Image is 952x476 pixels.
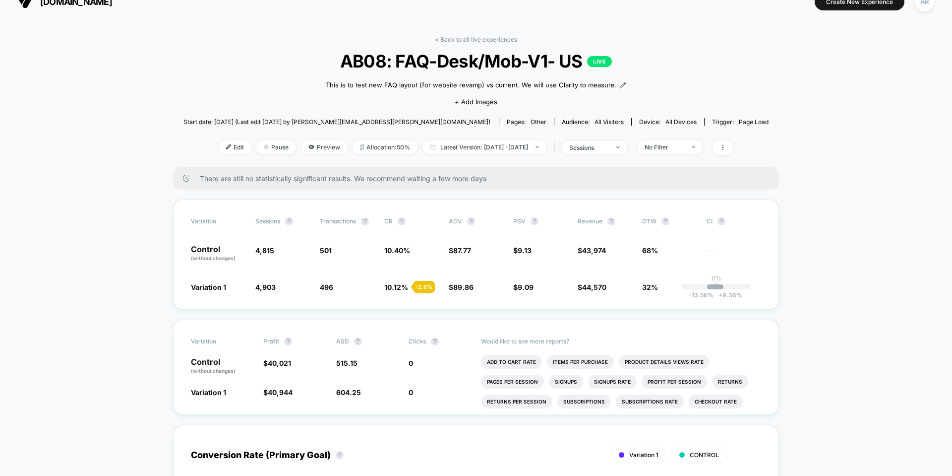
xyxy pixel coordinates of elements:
span: + Add Images [455,98,497,106]
div: Audience: [562,118,624,126]
p: LIVE [587,56,612,67]
button: ? [336,451,344,459]
li: Pages Per Session [481,375,544,389]
li: Signups [549,375,583,389]
span: 604.25 [336,388,361,397]
img: edit [226,144,231,149]
span: 9.09 [518,283,534,291]
span: $ [449,283,474,291]
span: (without changes) [191,368,236,374]
span: 89.86 [453,283,474,291]
span: Page Load [739,118,769,126]
span: $ [513,283,534,291]
span: AOV [449,217,462,225]
span: CI [707,217,761,225]
img: end [264,144,269,149]
span: 68% [642,246,658,255]
span: (without changes) [191,255,236,261]
li: Items Per Purchase [547,355,614,369]
span: CONTROL [690,451,719,459]
span: Sessions [255,217,280,225]
span: Preview [301,140,348,154]
div: sessions [569,144,609,151]
li: Product Details Views Rate [619,355,710,369]
span: --- [707,248,761,262]
button: ? [431,338,439,345]
div: Pages: [507,118,546,126]
span: + [718,291,722,299]
p: 0% [712,274,721,282]
span: $ [449,246,471,255]
span: Edit [219,140,251,154]
span: 4,903 [255,283,276,291]
span: | [551,140,562,155]
span: Revenue [578,217,602,225]
span: 87.77 [453,246,471,255]
span: 10.40 % [384,246,410,255]
span: 43,974 [582,246,606,255]
span: $ [263,388,293,397]
span: $ [513,246,532,255]
button: ? [284,338,292,345]
button: ? [531,217,538,225]
span: Clicks [409,338,426,345]
div: Trigger: [712,118,769,126]
span: other [531,118,546,126]
li: Signups Rate [588,375,637,389]
span: PSV [513,217,526,225]
button: ? [361,217,369,225]
img: rebalance [360,144,364,150]
button: ? [398,217,406,225]
span: 501 [320,246,332,255]
span: 10.12 % [384,283,408,291]
span: all devices [665,118,697,126]
span: Variation [191,217,245,225]
span: Start date: [DATE] (Last edit [DATE] by [PERSON_NAME][EMAIL_ADDRESS][PERSON_NAME][DOMAIN_NAME]) [183,118,490,126]
span: 40,944 [268,388,293,397]
span: OTW [642,217,697,225]
span: -13.56 % [689,291,714,299]
li: Checkout Rate [689,395,743,408]
img: calendar [430,144,435,149]
span: 40,021 [268,359,291,367]
span: 9.13 [518,246,532,255]
span: Allocation: 50% [353,140,417,154]
button: ? [285,217,293,225]
p: Control [191,245,245,262]
img: end [535,146,539,148]
span: 496 [320,283,333,291]
span: 0 [409,388,413,397]
span: Variation 1 [629,451,658,459]
p: Control [191,358,253,375]
span: Device: [631,118,704,126]
span: AB08: FAQ-Desk/Mob-V1- US [213,51,739,71]
img: end [692,146,695,148]
li: Add To Cart Rate [481,355,542,369]
span: Latest Version: [DATE] - [DATE] [422,140,546,154]
span: $ [578,246,606,255]
span: 44,570 [582,283,606,291]
span: There are still no statistically significant results. We recommend waiting a few more days [200,174,759,183]
div: - 2.8 % [413,281,435,293]
span: Variation 1 [191,388,226,397]
p: Would like to see more reports? [481,338,761,345]
li: Subscriptions Rate [616,395,684,408]
span: Profit [263,338,279,345]
button: ? [607,217,615,225]
span: 515.15 [336,359,357,367]
span: 0 [409,359,413,367]
li: Profit Per Session [642,375,707,389]
span: ASD [336,338,349,345]
img: end [616,146,620,148]
span: 4,815 [255,246,274,255]
span: Pause [256,140,296,154]
button: ? [661,217,669,225]
li: Returns Per Session [481,395,552,408]
span: Variation 1 [191,283,226,291]
span: All Visitors [595,118,624,126]
span: $ [263,359,291,367]
li: Returns [712,375,748,389]
span: 32% [642,283,658,291]
span: Transactions [320,217,356,225]
span: Variation [191,338,245,345]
